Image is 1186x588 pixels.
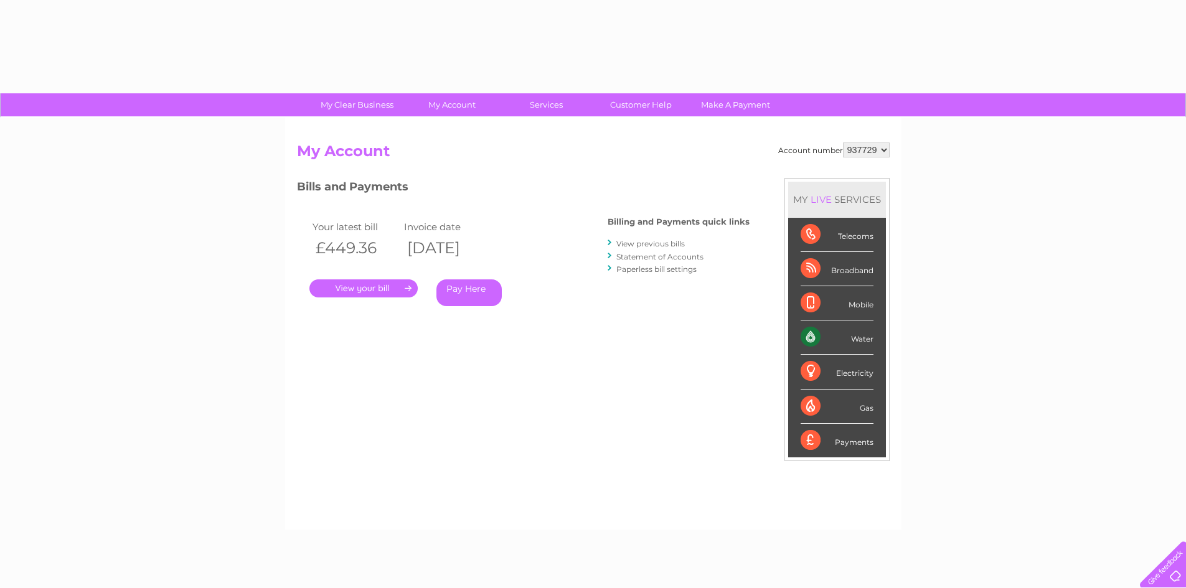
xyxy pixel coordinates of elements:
a: Paperless bill settings [616,264,697,274]
div: Gas [801,390,873,424]
div: LIVE [808,194,834,205]
a: Statement of Accounts [616,252,704,261]
a: View previous bills [616,239,685,248]
h3: Bills and Payments [297,178,750,200]
a: My Account [400,93,503,116]
th: £449.36 [309,235,402,261]
a: Pay Here [436,279,502,306]
h2: My Account [297,142,890,166]
div: Water [801,320,873,355]
div: Mobile [801,286,873,320]
a: Services [495,93,598,116]
div: Payments [801,424,873,457]
td: Invoice date [401,218,493,235]
h4: Billing and Payments quick links [608,217,750,226]
div: Telecoms [801,218,873,252]
div: Electricity [801,355,873,389]
div: Broadband [801,252,873,286]
a: Make A Payment [684,93,787,116]
a: My Clear Business [306,93,408,116]
td: Your latest bill [309,218,402,235]
div: Account number [778,142,890,157]
a: . [309,279,418,297]
th: [DATE] [401,235,493,261]
a: Customer Help [590,93,692,116]
div: MY SERVICES [788,182,886,217]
